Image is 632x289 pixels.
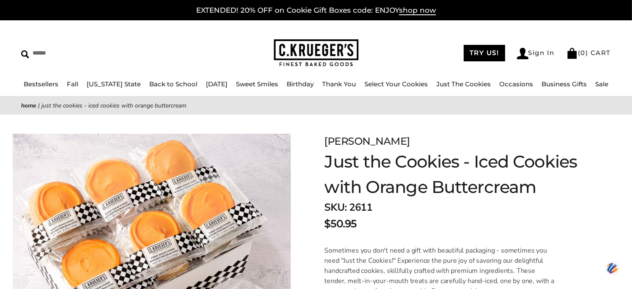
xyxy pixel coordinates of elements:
[499,80,533,88] a: Occasions
[24,80,58,88] a: Bestsellers
[517,48,528,59] img: Account
[605,261,620,276] img: svg+xml;base64,PHN2ZyB3aWR0aD0iNDQiIGhlaWdodD0iNDQiIHZpZXdCb3g9IjAgMCA0NCA0NCIgZmlsbD0ibm9uZSIgeG...
[21,102,36,110] a: Home
[206,80,227,88] a: [DATE]
[21,47,161,60] input: Search
[274,39,358,67] img: C.KRUEGER'S
[325,149,590,200] h1: Just the Cookies - Iced Cookies with Orange Buttercream
[436,80,491,88] a: Just The Cookies
[349,201,372,214] span: 2611
[325,201,347,214] strong: SKU:
[322,80,356,88] a: Thank You
[581,49,586,57] span: 0
[67,80,78,88] a: Fall
[21,50,29,58] img: Search
[364,80,428,88] a: Select Your Cookies
[38,102,40,110] span: |
[236,80,278,88] a: Sweet Smiles
[325,216,357,231] span: $50.95
[149,80,197,88] a: Back to School
[21,101,611,110] nav: breadcrumbs
[399,6,436,15] span: shop now
[196,6,436,15] a: EXTENDED! 20% OFF on Cookie Gift Boxes code: ENJOYshop now
[87,80,141,88] a: [US_STATE] State
[566,49,611,57] a: (0) CART
[517,48,555,59] a: Sign In
[595,80,608,88] a: Sale
[542,80,587,88] a: Business Gifts
[566,48,578,59] img: Bag
[41,102,186,110] span: Just the Cookies - Iced Cookies with Orange Buttercream
[325,134,590,149] div: [PERSON_NAME]
[464,45,505,61] a: TRY US!
[287,80,314,88] a: Birthday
